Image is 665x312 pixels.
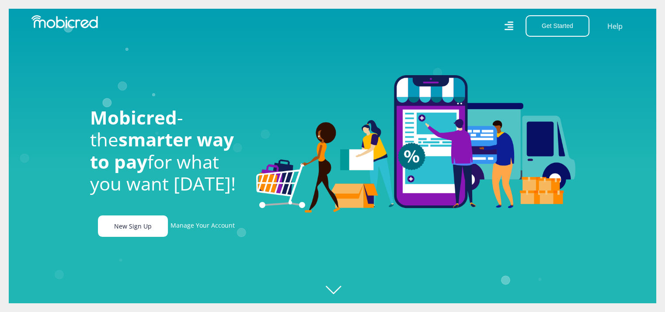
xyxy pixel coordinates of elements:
a: Manage Your Account [171,215,235,237]
button: Get Started [526,15,589,37]
img: Mobicred [31,15,98,28]
a: New Sign Up [98,215,168,237]
span: Mobicred [90,105,177,130]
h1: - the for what you want [DATE]! [90,107,243,195]
a: Help [607,21,623,32]
span: smarter way to pay [90,127,234,173]
img: Welcome to Mobicred [256,75,575,213]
